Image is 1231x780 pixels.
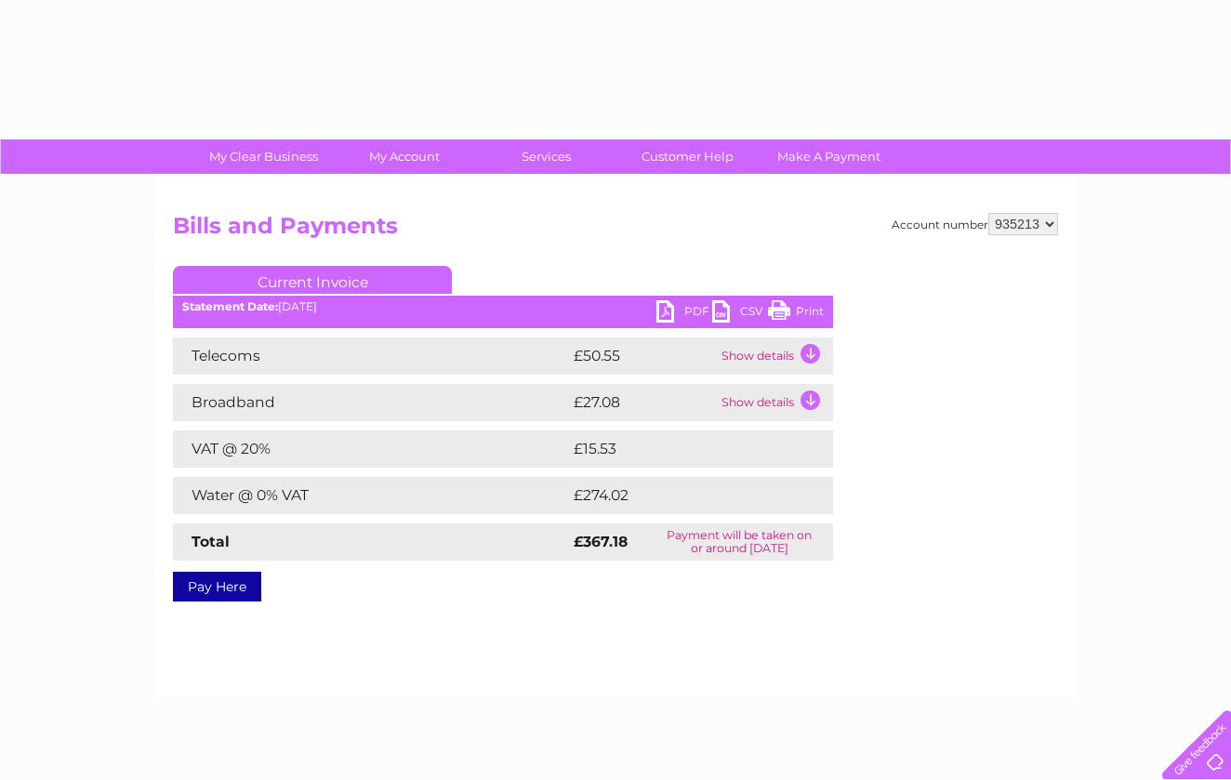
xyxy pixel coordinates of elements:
div: Account number [892,213,1058,235]
div: [DATE] [173,300,833,313]
td: £15.53 [569,430,793,468]
a: Make A Payment [752,139,906,174]
strong: Total [192,533,230,550]
a: Print [768,300,824,327]
a: Pay Here [173,572,261,602]
a: My Clear Business [187,139,340,174]
td: £50.55 [569,337,717,375]
td: Telecoms [173,337,569,375]
strong: £367.18 [574,533,628,550]
td: Show details [717,337,833,375]
a: Current Invoice [173,266,452,294]
a: Services [470,139,623,174]
a: Customer Help [611,139,764,174]
a: PDF [656,300,712,327]
td: Broadband [173,384,569,421]
a: CSV [712,300,768,327]
td: Water @ 0% VAT [173,477,569,514]
a: My Account [328,139,482,174]
td: Show details [717,384,833,421]
h2: Bills and Payments [173,213,1058,248]
td: VAT @ 20% [173,430,569,468]
b: Statement Date: [182,299,278,313]
td: £274.02 [569,477,800,514]
td: Payment will be taken on or around [DATE] [646,523,833,561]
td: £27.08 [569,384,717,421]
